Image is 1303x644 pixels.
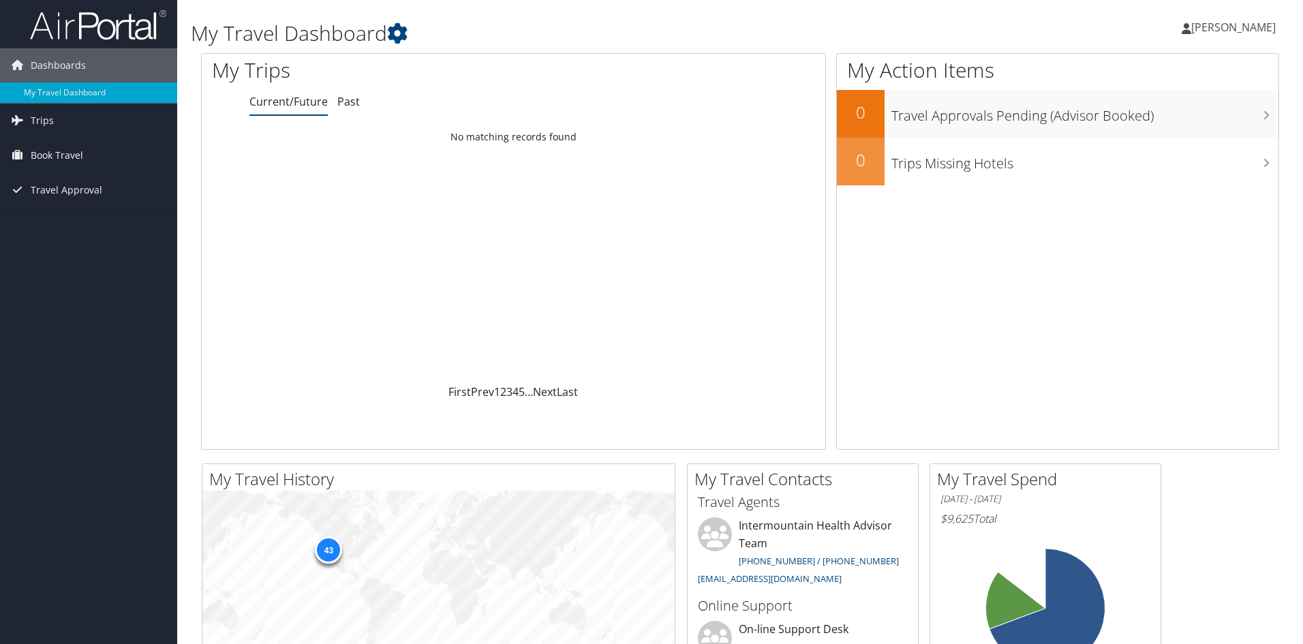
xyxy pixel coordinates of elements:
a: Last [557,384,578,399]
h2: My Travel History [209,467,675,491]
h2: My Travel Spend [937,467,1161,491]
span: Book Travel [31,138,83,172]
a: 4 [512,384,519,399]
a: 1 [494,384,500,399]
h3: Travel Approvals Pending (Advisor Booked) [891,99,1278,125]
h2: 0 [837,149,885,172]
span: Travel Approval [31,173,102,207]
a: Prev [471,384,494,399]
h2: My Travel Contacts [694,467,918,491]
td: No matching records found [202,125,825,149]
a: First [448,384,471,399]
a: [PHONE_NUMBER] / [PHONE_NUMBER] [739,555,899,567]
h6: Total [940,511,1150,526]
span: [PERSON_NAME] [1191,20,1276,35]
a: 2 [500,384,506,399]
span: Trips [31,104,54,138]
a: 0Travel Approvals Pending (Advisor Booked) [837,90,1278,138]
a: 5 [519,384,525,399]
a: Current/Future [249,94,328,109]
div: 43 [315,536,342,564]
a: Next [533,384,557,399]
span: … [525,384,533,399]
span: $9,625 [940,511,973,526]
a: 3 [506,384,512,399]
h3: Travel Agents [698,493,908,512]
a: 0Trips Missing Hotels [837,138,1278,185]
h3: Online Support [698,596,908,615]
a: [EMAIL_ADDRESS][DOMAIN_NAME] [698,572,842,585]
h1: My Trips [212,56,555,85]
h2: 0 [837,101,885,124]
h6: [DATE] - [DATE] [940,493,1150,506]
span: Dashboards [31,48,86,82]
h1: My Action Items [837,56,1278,85]
h1: My Travel Dashboard [191,19,923,48]
a: [PERSON_NAME] [1182,7,1289,48]
img: airportal-logo.png [30,9,166,41]
h3: Trips Missing Hotels [891,147,1278,173]
a: Past [337,94,360,109]
li: Intermountain Health Advisor Team [691,517,915,590]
